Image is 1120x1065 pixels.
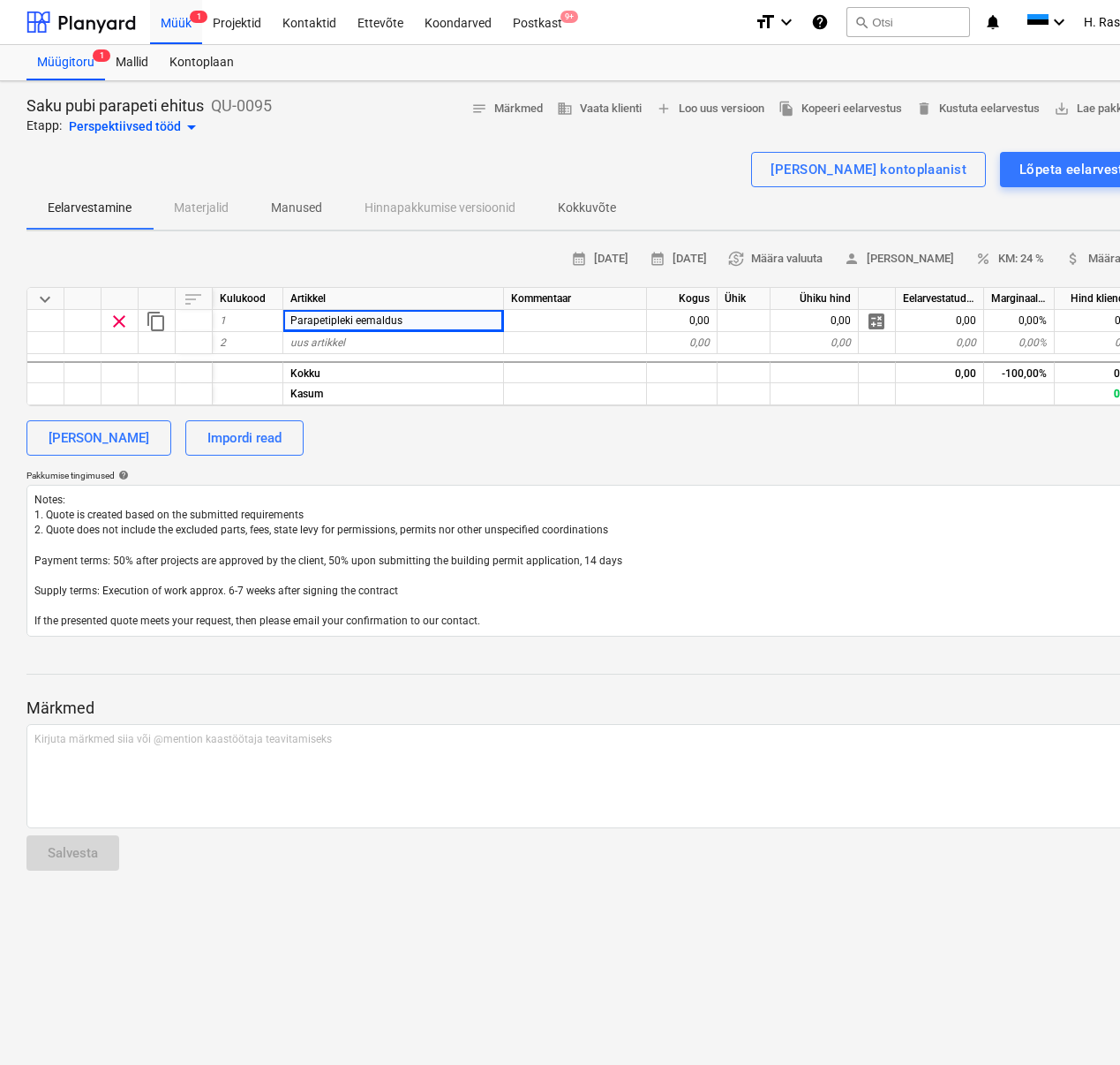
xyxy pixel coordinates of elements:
[866,311,887,332] span: Halda rea detailset jaotust
[728,251,744,267] span: currency_exchange
[650,249,707,269] span: [DATE]
[213,288,283,310] div: Kulukood
[26,95,204,117] p: Saku pubi parapeti ehitus
[34,289,56,310] span: Ahenda kõik kategooriad
[1049,11,1070,33] i: keyboard_arrow_down
[146,311,167,332] span: Dubleeri rida
[776,11,797,33] i: keyboard_arrow_down
[283,383,504,405] div: Kasum
[26,45,105,80] a: Müügitoru1
[771,95,909,123] button: Kopeeri eelarvestus
[1054,101,1070,117] span: save_alt
[650,251,665,267] span: calendar_month
[105,45,159,80] a: Mallid
[159,45,244,80] a: Kontoplaan
[290,314,402,327] span: Parapetipleki eemaldus
[656,99,764,119] span: Loo uus versioon
[896,288,984,310] div: Eelarvestatud maksumus
[190,11,207,23] span: 1
[751,152,986,187] button: [PERSON_NAME] kontoplaanist
[1065,251,1081,267] span: attach_money
[909,95,1047,123] button: Kustuta eelarvestus
[770,288,859,310] div: Ühiku hind
[26,45,105,80] div: Müügitoru
[896,361,984,383] div: 0,00
[647,288,718,310] div: Kogus
[770,332,859,354] div: 0,00
[69,117,202,138] div: Perspektiivsed tööd
[564,245,635,273] button: [DATE]
[649,95,771,123] button: Loo uus versioon
[571,251,587,267] span: calendar_month
[220,336,226,349] span: 2
[896,310,984,332] div: 0,00
[93,49,110,62] span: 1
[550,95,649,123] button: Vaata klienti
[846,7,970,37] button: Otsi
[844,249,954,269] span: [PERSON_NAME]
[721,245,830,273] button: Määra valuuta
[728,249,823,269] span: Määra valuuta
[115,470,129,480] span: help
[558,199,616,217] p: Kokkuvõte
[471,101,487,117] span: notes
[984,332,1055,354] div: 0,00%
[207,427,282,449] div: Impordi read
[26,420,171,456] button: [PERSON_NAME]
[968,245,1051,273] button: KM: 24 %
[656,101,672,117] span: add
[504,288,647,310] div: Kommentaar
[778,101,794,117] span: file_copy
[26,117,62,138] p: Etapp:
[984,361,1055,383] div: -100,00%
[185,420,304,456] button: Impordi read
[557,101,573,117] span: business
[844,251,860,267] span: person
[181,117,202,138] span: arrow_drop_down
[571,249,628,269] span: [DATE]
[560,11,578,23] span: 9+
[837,245,961,273] button: [PERSON_NAME]
[770,310,859,332] div: 0,00
[984,310,1055,332] div: 0,00%
[770,158,966,181] div: [PERSON_NAME] kontoplaanist
[49,427,149,449] div: [PERSON_NAME]
[984,288,1055,310] div: Marginaal, %
[290,336,345,349] span: uus artikkel
[975,249,1044,269] span: KM: 24 %
[283,361,504,383] div: Kokku
[283,288,504,310] div: Artikkel
[471,99,543,119] span: Märkmed
[854,15,868,29] span: search
[643,245,714,273] button: [DATE]
[211,95,272,117] p: QU-0095
[48,199,132,217] p: Eelarvestamine
[811,11,829,33] i: Abikeskus
[271,199,322,217] p: Manused
[557,99,642,119] span: Vaata klienti
[984,11,1002,33] i: notifications
[755,11,776,33] i: format_size
[464,95,550,123] button: Märkmed
[975,251,991,267] span: percent
[647,310,718,332] div: 0,00
[916,101,932,117] span: delete
[718,288,770,310] div: Ühik
[109,311,130,332] span: Eemalda rida
[778,99,902,119] span: Kopeeri eelarvestus
[220,314,226,327] span: 1
[647,332,718,354] div: 0,00
[896,332,984,354] div: 0,00
[916,99,1040,119] span: Kustuta eelarvestus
